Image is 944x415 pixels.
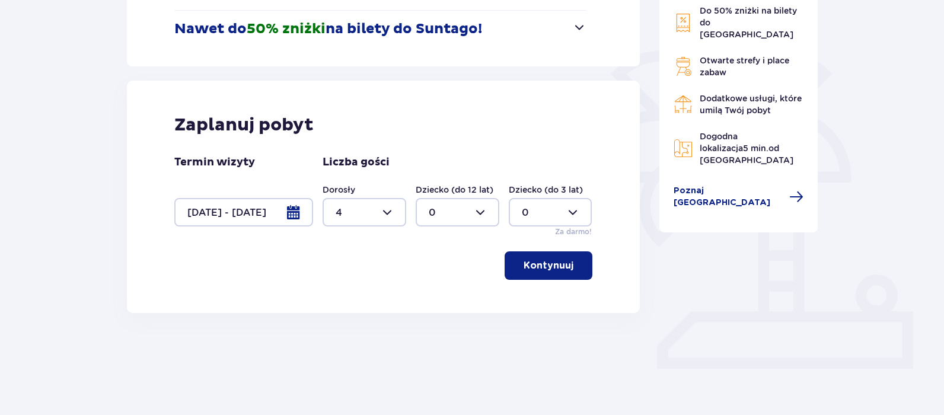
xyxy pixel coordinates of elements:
[524,259,573,272] p: Kontynuuj
[674,139,693,158] img: Map Icon
[323,155,390,170] p: Liczba gości
[174,20,482,38] p: Nawet do na bilety do Suntago!
[247,20,326,38] span: 50% zniżki
[700,56,789,77] span: Otwarte strefy i place zabaw
[323,184,355,196] label: Dorosły
[674,95,693,114] img: Restaurant Icon
[174,155,255,170] p: Termin wizyty
[674,185,804,209] a: Poznaj [GEOGRAPHIC_DATA]
[674,185,783,209] span: Poznaj [GEOGRAPHIC_DATA]
[743,143,768,153] span: 5 min.
[700,6,797,39] span: Do 50% zniżki na bilety do [GEOGRAPHIC_DATA]
[174,11,586,47] button: Nawet do50% zniżkina bilety do Suntago!
[174,114,314,136] p: Zaplanuj pobyt
[700,132,793,165] span: Dogodna lokalizacja od [GEOGRAPHIC_DATA]
[555,226,592,237] p: Za darmo!
[674,57,693,76] img: Grill Icon
[674,13,693,33] img: Discount Icon
[505,251,592,280] button: Kontynuuj
[416,184,493,196] label: Dziecko (do 12 lat)
[509,184,583,196] label: Dziecko (do 3 lat)
[700,94,802,115] span: Dodatkowe usługi, które umilą Twój pobyt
